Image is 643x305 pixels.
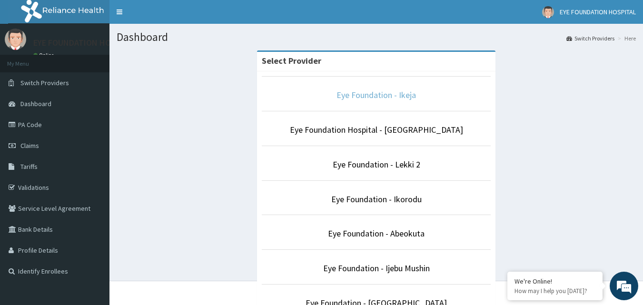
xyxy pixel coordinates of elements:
a: Eye Foundation - Ikeja [336,89,416,100]
span: Dashboard [20,99,51,108]
span: Switch Providers [20,79,69,87]
img: User Image [542,6,554,18]
a: Eye Foundation Hospital - [GEOGRAPHIC_DATA] [290,124,463,135]
span: EYE FOUNDATION HOSPITAL [560,8,636,16]
span: Tariffs [20,162,38,171]
a: Online [33,52,56,59]
li: Here [615,34,636,42]
div: We're Online! [514,277,595,285]
h1: Dashboard [117,31,636,43]
p: How may I help you today? [514,287,595,295]
a: Eye Foundation - Abeokuta [328,228,425,239]
strong: Select Provider [262,55,321,66]
a: Eye Foundation - Ikorodu [331,194,422,205]
a: Switch Providers [566,34,614,42]
img: User Image [5,29,26,50]
span: Claims [20,141,39,150]
a: Eye Foundation - Lekki 2 [333,159,420,170]
a: Eye Foundation - Ijebu Mushin [323,263,430,274]
p: EYE FOUNDATION HOSPITAL [33,39,137,47]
